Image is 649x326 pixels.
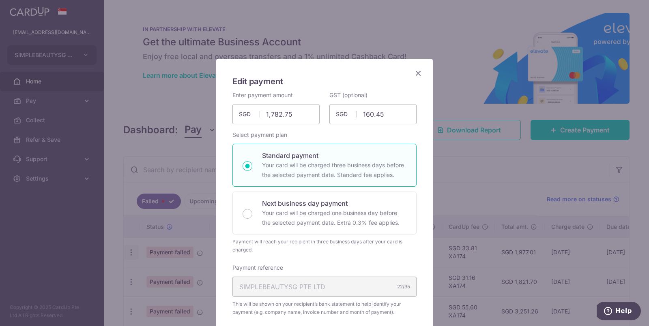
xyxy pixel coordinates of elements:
[329,104,417,124] input: 0.00
[597,302,641,322] iframe: Opens a widget where you can find more information
[262,151,406,160] p: Standard payment
[329,91,367,99] label: GST (optional)
[232,104,320,124] input: 0.00
[397,283,410,291] div: 22/35
[232,75,417,88] h5: Edit payment
[262,160,406,180] p: Your card will be charged three business days before the selected payment date. Standard fee appl...
[262,208,406,228] p: Your card will be charged one business day before the selected payment date. Extra 0.3% fee applies.
[413,68,423,78] button: Close
[239,110,260,118] span: SGD
[336,110,357,118] span: SGD
[262,198,406,208] p: Next business day payment
[232,91,293,99] label: Enter payment amount
[232,264,283,272] label: Payment reference
[232,131,287,139] label: Select payment plan
[232,300,417,316] span: This will be shown on your recipient’s bank statement to help identify your payment (e.g. company...
[232,238,417,254] div: Payment will reach your recipient in three business days after your card is charged.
